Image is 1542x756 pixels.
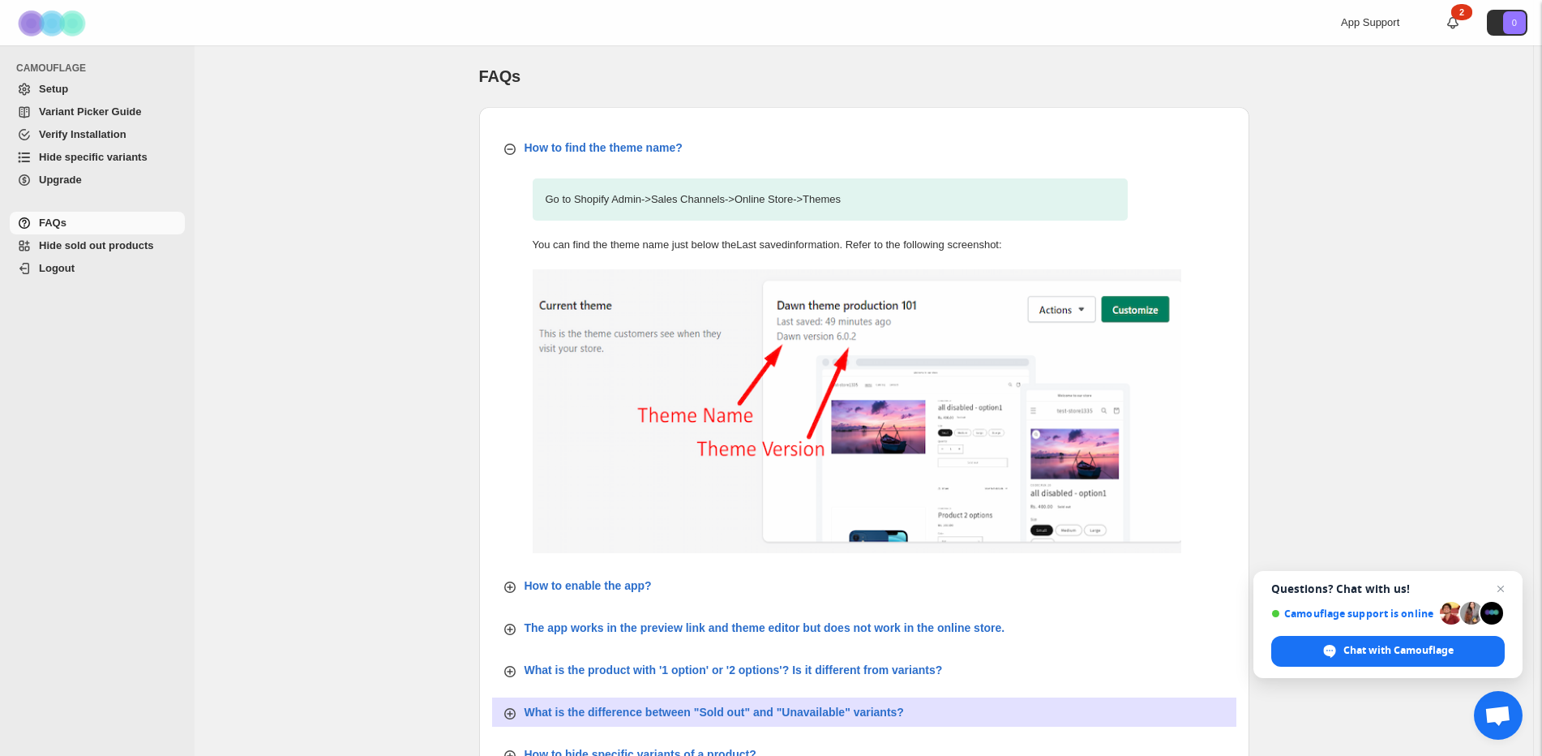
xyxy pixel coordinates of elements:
span: Avatar with initials 0 [1503,11,1526,34]
a: 2 [1445,15,1461,31]
button: The app works in the preview link and theme editor but does not work in the online store. [492,613,1236,642]
p: The app works in the preview link and theme editor but does not work in the online store. [525,620,1005,636]
button: How to enable the app? [492,571,1236,600]
span: Verify Installation [39,128,126,140]
button: What is the difference between "Sold out" and "Unavailable" variants? [492,698,1236,727]
a: Hide specific variants [10,146,185,169]
p: What is the product with '1 option' or '2 options'? Is it different from variants? [525,662,943,678]
span: FAQs [39,217,66,229]
img: Camouflage [13,1,94,45]
p: What is the difference between "Sold out" and "Unavailable" variants? [525,704,904,720]
a: Variant Picker Guide [10,101,185,123]
span: Upgrade [39,174,82,186]
span: Variant Picker Guide [39,105,141,118]
span: Logout [39,262,75,274]
span: Hide sold out products [39,239,154,251]
a: Hide sold out products [10,234,185,257]
span: Setup [39,83,68,95]
p: Go to Shopify Admin -> Sales Channels -> Online Store -> Themes [533,178,1128,221]
p: You can find the theme name just below the Last saved information. Refer to the following screens... [533,237,1128,253]
text: 0 [1512,18,1517,28]
p: How to find the theme name? [525,140,683,156]
a: Setup [10,78,185,101]
span: CAMOUFLAGE [16,62,186,75]
img: find-theme-name [533,269,1181,553]
span: FAQs [479,67,520,85]
a: FAQs [10,212,185,234]
span: Chat with Camouflage [1271,636,1505,667]
span: Camouflage support is online [1271,608,1434,620]
span: Hide specific variants [39,151,148,163]
p: How to enable the app? [525,578,652,594]
span: App Support [1341,16,1399,28]
span: Chat with Camouflage [1343,643,1454,658]
span: Questions? Chat with us! [1271,582,1505,595]
a: Verify Installation [10,123,185,146]
a: Upgrade [10,169,185,191]
a: Logout [10,257,185,280]
button: How to find the theme name? [492,133,1236,162]
a: Open chat [1474,691,1523,740]
button: What is the product with '1 option' or '2 options'? Is it different from variants? [492,655,1236,685]
button: Avatar with initials 0 [1487,10,1527,36]
div: 2 [1451,4,1472,20]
